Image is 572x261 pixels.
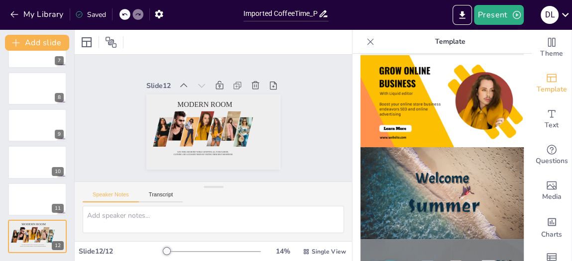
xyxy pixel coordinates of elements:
[8,183,67,216] div: 11
[180,93,235,113] span: Modern room
[541,6,559,24] div: D L
[8,72,67,105] div: 8
[453,5,472,25] button: Export to PowerPoint
[139,191,183,202] button: Transcript
[537,84,567,95] span: Template
[540,48,563,59] span: Theme
[532,209,572,245] div: Add charts and graphs
[243,6,319,21] input: Insert title
[474,5,524,25] button: Present
[167,143,225,159] span: Save time and money while satisfying all your fashion, clothing and accessory needs by visiting t...
[541,229,562,240] span: Charts
[79,247,165,256] div: Slide 12 / 12
[271,247,295,256] div: 14 %
[360,55,524,147] img: thumb-4.png
[541,5,559,25] button: D L
[75,10,106,19] div: Saved
[536,156,568,167] span: Questions
[8,35,67,68] div: 7
[55,93,64,102] div: 8
[312,248,346,256] span: Single View
[21,222,45,226] span: Modern room
[5,35,69,51] button: Add slide
[52,167,64,176] div: 10
[7,6,68,22] button: My Library
[532,66,572,101] div: Add ready made slides
[532,137,572,173] div: Get real-time input from your audience
[52,204,64,213] div: 11
[532,101,572,137] div: Add text boxes
[8,146,67,178] div: 10
[55,56,64,65] div: 7
[360,147,524,239] img: thumb-5.png
[542,191,562,202] span: Media
[105,36,117,48] span: Position
[55,130,64,139] div: 9
[8,220,67,253] div: 12
[154,68,181,83] div: Slide 12
[532,173,572,209] div: Add images, graphics, shapes or video
[79,34,95,50] div: Layout
[8,109,67,142] div: 9
[20,245,46,247] span: Save time and money while satisfying all your fashion, clothing and accessory needs by visiting t...
[532,30,572,66] div: Change the overall theme
[545,120,559,131] span: Text
[52,241,64,250] div: 12
[378,30,522,54] p: Template
[83,191,139,202] button: Speaker Notes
